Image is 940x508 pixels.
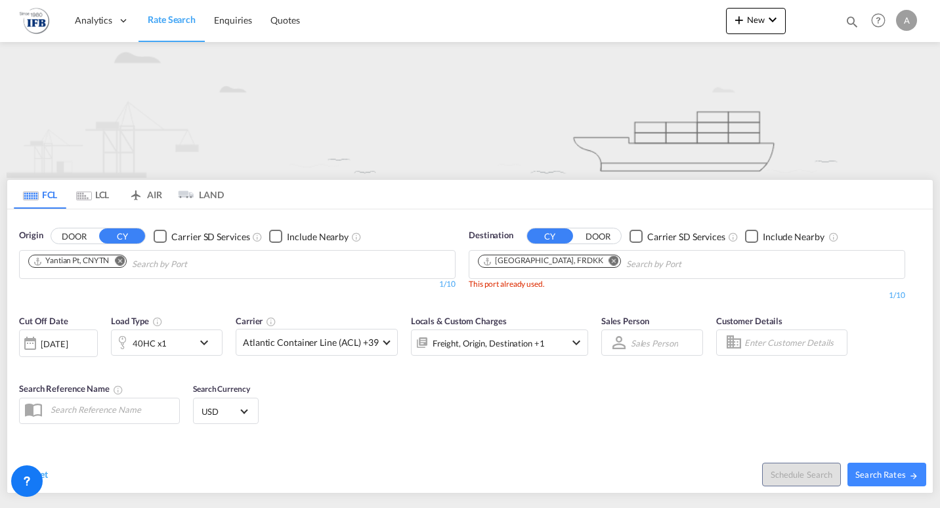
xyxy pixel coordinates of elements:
[193,384,250,394] span: Search Currency
[731,14,780,25] span: New
[128,187,144,197] md-icon: icon-airplane
[148,14,196,25] span: Rate Search
[19,229,43,242] span: Origin
[14,180,224,209] md-pagination-wrapper: Use the left and right arrow keys to navigate between tabs
[867,9,889,32] span: Help
[236,316,276,326] span: Carrier
[867,9,896,33] div: Help
[113,385,123,395] md-icon: Your search will be saved by the below given name
[14,469,26,481] md-icon: icon-refresh
[26,251,262,275] md-chips-wrap: Chips container. Use arrow keys to select chips.
[433,334,545,352] div: Freight Origin Destination Factory Stuffing
[106,255,126,268] button: Remove
[196,335,219,350] md-icon: icon-chevron-down
[7,42,933,178] img: new-FCL.png
[828,232,839,242] md-icon: Unchecked: Ignores neighbouring ports when fetching rates.Checked : Includes neighbouring ports w...
[19,279,456,290] div: 1/10
[896,10,917,31] div: A
[132,254,257,275] input: Chips input.
[270,14,299,26] span: Quotes
[765,12,780,28] md-icon: icon-chevron-down
[647,230,725,243] div: Carrier SD Services
[909,471,918,480] md-icon: icon-arrow-right
[287,230,349,243] div: Include Nearby
[41,338,68,350] div: [DATE]
[469,229,513,242] span: Destination
[745,229,824,243] md-checkbox: Checkbox No Ink
[744,333,843,352] input: Enter Customer Details
[845,14,859,29] md-icon: icon-magnify
[630,333,679,352] md-select: Sales Person
[171,230,249,243] div: Carrier SD Services
[269,229,349,243] md-checkbox: Checkbox No Ink
[111,316,163,326] span: Load Type
[482,255,603,266] div: Dunkerque, FRDKK
[7,209,933,493] div: OriginDOOR CY Checkbox No InkUnchecked: Search for CY (Container Yard) services for all selected ...
[19,383,123,394] span: Search Reference Name
[26,469,48,480] span: Reset
[152,316,163,327] md-icon: icon-information-outline
[845,14,859,34] div: icon-magnify
[75,14,112,27] span: Analytics
[119,180,171,209] md-tab-item: AIR
[133,334,167,352] div: 40HC x1
[19,329,98,357] div: [DATE]
[33,255,109,266] div: Yantian Pt, CNYTN
[111,329,223,356] div: 40HC x1icon-chevron-down
[266,316,276,327] md-icon: The selected Trucker/Carrierwill be displayed in the rate results If the rates are from another f...
[243,336,379,349] span: Atlantic Container Line (ACL) +39
[855,469,918,480] span: Search Rates
[14,468,48,482] div: icon-refreshReset
[19,356,29,373] md-datepicker: Select
[482,255,606,266] div: Press delete to remove this chip.
[601,316,649,326] span: Sales Person
[351,232,362,242] md-icon: Unchecked: Ignores neighbouring ports when fetching rates.Checked : Includes neighbouring ports w...
[763,230,824,243] div: Include Nearby
[476,251,756,275] md-chips-wrap: Chips container. Use arrow keys to select chips.
[252,232,263,242] md-icon: Unchecked: Search for CY (Container Yard) services for all selected carriers.Checked : Search for...
[51,229,97,244] button: DOOR
[154,229,249,243] md-checkbox: Checkbox No Ink
[630,229,725,243] md-checkbox: Checkbox No Ink
[202,406,238,417] span: USD
[19,316,68,326] span: Cut Off Date
[14,180,66,209] md-tab-item: FCL
[469,290,905,301] div: 1/10
[601,255,620,268] button: Remove
[411,316,507,326] span: Locals & Custom Charges
[33,255,112,266] div: Press delete to remove this chip.
[411,329,588,356] div: Freight Origin Destination Factory Stuffingicon-chevron-down
[762,463,841,486] button: Note: By default Schedule search will only considerorigin ports, destination ports and cut off da...
[66,180,119,209] md-tab-item: LCL
[716,316,782,326] span: Customer Details
[99,228,145,243] button: CY
[731,12,747,28] md-icon: icon-plus 400-fg
[469,279,905,290] div: This port already used.
[171,180,224,209] md-tab-item: LAND
[200,402,251,421] md-select: Select Currency: $ USDUnited States Dollar
[847,463,926,486] button: Search Ratesicon-arrow-right
[44,400,179,419] input: Search Reference Name
[626,254,751,275] input: Chips input.
[214,14,252,26] span: Enquiries
[568,335,584,350] md-icon: icon-chevron-down
[20,6,49,35] img: de31bbe0256b11eebba44b54815f083d.png
[527,228,573,243] button: CY
[728,232,738,242] md-icon: Unchecked: Search for CY (Container Yard) services for all selected carriers.Checked : Search for...
[726,8,786,34] button: icon-plus 400-fgNewicon-chevron-down
[575,229,621,244] button: DOOR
